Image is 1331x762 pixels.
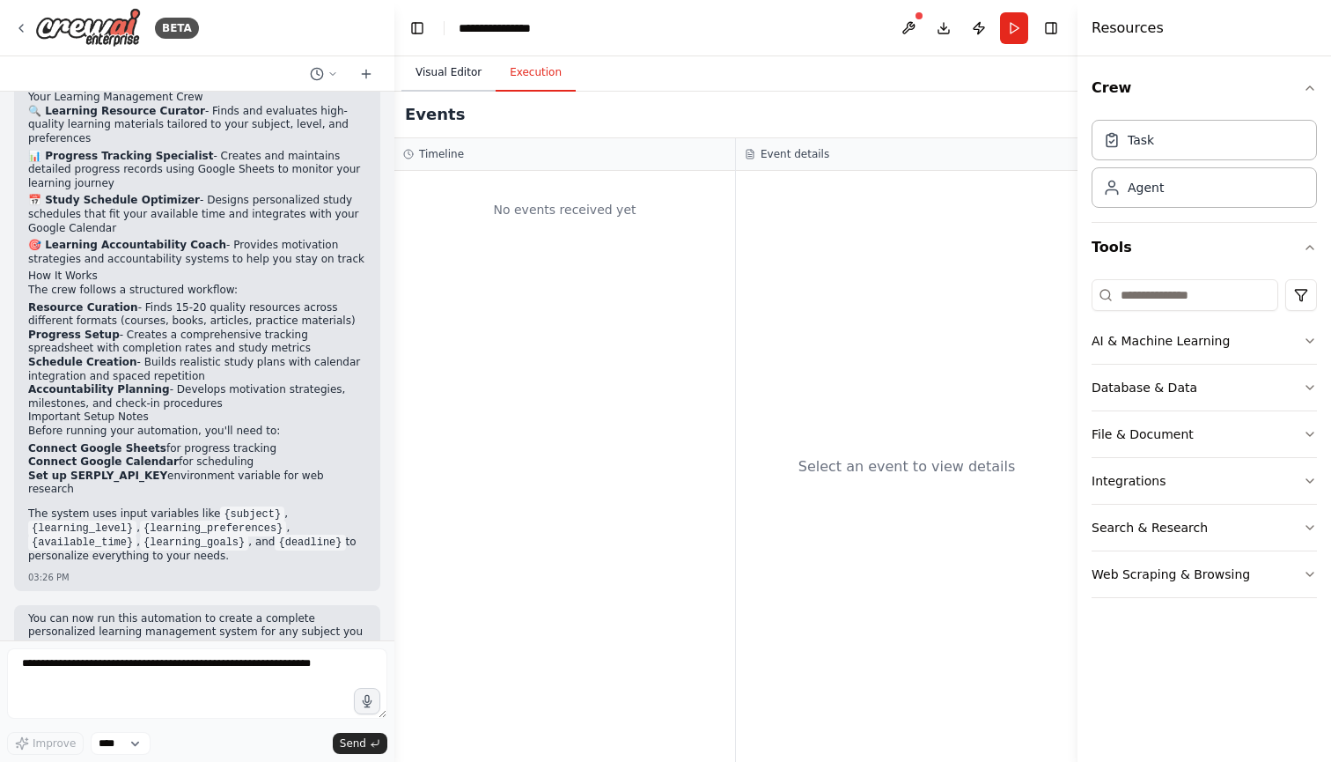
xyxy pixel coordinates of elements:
[28,329,366,356] li: - Creates a comprehensive tracking spreadsheet with completion rates and study metrics
[405,16,430,41] button: Hide left sidebar
[28,301,366,329] li: - Finds 15-20 quality resources across different formats (courses, books, articles, practice mate...
[28,194,366,235] p: - Designs personalized study schedules that fit your available time and integrates with your Goog...
[1092,472,1166,490] div: Integrations
[28,105,366,146] p: - Finds and evaluates high-quality learning materials tailored to your subject, level, and prefer...
[28,150,366,191] p: - Creates and maintains detailed progress records using Google Sheets to monitor your learning jo...
[1092,18,1164,39] h4: Resources
[28,425,366,439] p: Before running your automation, you'll need to:
[1092,551,1317,597] button: Web Scraping & Browsing
[28,356,137,368] strong: Schedule Creation
[1092,223,1317,272] button: Tools
[496,55,576,92] button: Execution
[28,612,366,654] p: You can now run this automation to create a complete personalized learning management system for ...
[1092,411,1317,457] button: File & Document
[140,535,248,551] code: {learning_goals}
[7,732,84,755] button: Improve
[28,91,366,105] h2: Your Learning Management Crew
[303,63,345,85] button: Switch to previous chat
[1092,425,1194,443] div: File & Document
[155,18,199,39] div: BETA
[28,442,166,455] strong: Connect Google Sheets
[35,8,141,48] img: Logo
[1128,131,1154,149] div: Task
[1092,272,1317,612] div: Tools
[1128,179,1164,196] div: Agent
[1092,332,1230,350] div: AI & Machine Learning
[419,147,464,161] h3: Timeline
[28,239,226,251] strong: 🎯 Learning Accountability Coach
[28,329,120,341] strong: Progress Setup
[1092,63,1317,113] button: Crew
[28,442,366,456] li: for progress tracking
[275,535,345,551] code: {deadline}
[28,411,366,425] h2: Important Setup Notes
[352,63,380,85] button: Start a new chat
[1092,505,1317,551] button: Search & Research
[28,455,179,468] strong: Connect Google Calendar
[28,571,366,584] div: 03:26 PM
[459,19,549,37] nav: breadcrumb
[798,456,1016,477] div: Select an event to view details
[354,688,380,714] button: Click to speak your automation idea
[28,383,366,411] li: - Develops motivation strategies, milestones, and check-in procedures
[28,507,366,564] p: The system uses input variables like , , , , , and to personalize everything to your needs.
[1092,318,1317,364] button: AI & Machine Learning
[28,270,366,284] h2: How It Works
[340,736,366,751] span: Send
[220,507,284,522] code: {subject}
[28,470,366,497] li: environment variable for web research
[28,521,136,536] code: {learning_level}
[28,470,167,482] strong: Set up SERPLY_API_KEY
[28,301,138,314] strong: Resource Curation
[761,147,829,161] h3: Event details
[1092,365,1317,411] button: Database & Data
[401,55,496,92] button: Visual Editor
[28,455,366,470] li: for scheduling
[1039,16,1063,41] button: Hide right sidebar
[28,383,170,396] strong: Accountability Planning
[33,736,76,751] span: Improve
[28,150,213,162] strong: 📊 Progress Tracking Specialist
[405,102,465,127] h2: Events
[28,239,366,266] p: - Provides motivation strategies and accountability systems to help you stay on track
[28,535,136,551] code: {available_time}
[1092,566,1250,583] div: Web Scraping & Browsing
[28,194,200,206] strong: 📅 Study Schedule Optimizer
[403,180,726,240] div: No events received yet
[333,733,387,754] button: Send
[1092,519,1208,536] div: Search & Research
[1092,113,1317,222] div: Crew
[1092,458,1317,504] button: Integrations
[28,105,205,117] strong: 🔍 Learning Resource Curator
[28,356,366,383] li: - Builds realistic study plans with calendar integration and spaced repetition
[1092,379,1197,396] div: Database & Data
[28,284,366,298] p: The crew follows a structured workflow:
[140,521,286,536] code: {learning_preferences}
